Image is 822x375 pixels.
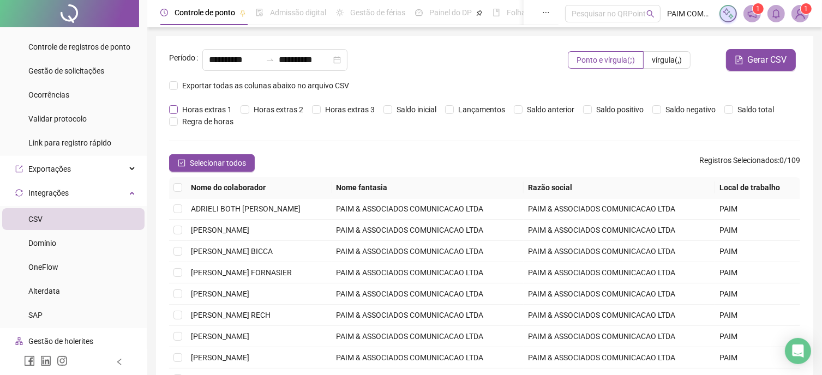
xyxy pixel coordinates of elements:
[735,56,743,64] span: file-text
[28,189,69,197] span: Integrações
[40,355,51,366] span: linkedin
[715,177,800,198] th: Local de trabalho
[524,305,715,326] td: PAIM & ASSOCIADOS COMUNICACAO LTDA
[392,104,441,116] span: Saldo inicial
[524,262,715,283] td: PAIM & ASSOCIADOS COMUNICACAO LTDA
[753,3,764,14] sup: 1
[577,56,635,64] span: Ponto e vírgula ( )
[715,220,800,241] td: PAIM
[169,49,202,66] label: Período
[190,157,246,169] span: Selecionar todos
[652,56,682,64] span: vírgula ( )
[747,9,757,19] span: notification
[15,189,23,197] span: sync
[429,8,472,17] span: Painel do DP
[542,9,550,16] span: ellipsis
[524,347,715,368] td: PAIM & ASSOCIADOS COMUNICACAO LTDA
[321,104,379,116] span: Horas extras 3
[733,104,778,116] span: Saldo total
[28,90,69,99] span: Ocorrências
[187,262,332,283] td: [PERSON_NAME] FORNASIER
[715,241,800,262] td: PAIM
[771,9,781,19] span: bell
[332,220,524,241] td: PAIM & ASSOCIADOS COMUNICACAO LTDA
[175,8,235,17] span: Controle de ponto
[266,56,274,64] span: to
[28,215,43,223] span: CSV
[332,262,524,283] td: PAIM & ASSOCIADOS COMUNICACAO LTDA
[792,5,808,22] img: 35620
[524,326,715,347] td: PAIM & ASSOCIADOS COMUNICACAO LTDA
[476,10,483,16] span: pushpin
[757,5,760,13] span: 1
[524,198,715,220] td: PAIM & ASSOCIADOS COMUNICACAO LTDA
[178,80,353,92] span: Exportar todas as colunas abaixo no arquivo CSV
[28,239,56,247] span: Domínio
[493,9,500,16] span: book
[524,283,715,305] td: PAIM & ASSOCIADOS COMUNICACAO LTDA
[801,3,812,14] sup: Atualize o seu contato no menu Meus Dados
[415,9,423,16] span: dashboard
[630,56,632,64] strong: ;
[266,56,274,64] span: swap-right
[715,262,800,283] td: PAIM
[187,347,332,368] td: [PERSON_NAME]
[722,8,734,20] img: sparkle-icon.fc2bf0ac1784a2077858766a79e2daf3.svg
[187,241,332,262] td: [PERSON_NAME] BICCA
[28,138,111,147] span: Link para registro rápido
[28,287,60,295] span: Alterdata
[667,8,713,20] span: PAIM COMUNICAÇÃO
[715,198,800,220] td: PAIM
[350,8,405,17] span: Gestão de férias
[249,104,308,116] span: Horas extras 2
[524,241,715,262] td: PAIM & ASSOCIADOS COMUNICACAO LTDA
[15,337,23,345] span: apartment
[57,355,68,366] span: instagram
[726,49,796,71] button: Gerar CSV
[187,326,332,347] td: [PERSON_NAME]
[28,66,104,75] span: Gestão de solicitações
[715,326,800,347] td: PAIM
[332,177,524,198] th: Nome fantasia
[28,337,93,346] span: Gestão de holerites
[715,283,800,305] td: PAIM
[699,154,800,172] span: : 0 / 109
[592,104,648,116] span: Saldo positivo
[646,10,655,18] span: search
[270,8,326,17] span: Admissão digital
[178,104,236,116] span: Horas extras 1
[28,311,43,319] span: SAP
[332,198,524,220] td: PAIM & ASSOCIADOS COMUNICACAO LTDA
[187,198,332,220] td: ADRIELI BOTH [PERSON_NAME]
[160,9,168,16] span: clock-circle
[699,156,778,165] span: Registros Selecionados
[15,165,23,173] span: export
[28,263,58,271] span: OneFlow
[178,116,238,128] span: Regra de horas
[332,305,524,326] td: PAIM & ASSOCIADOS COMUNICACAO LTDA
[187,283,332,305] td: [PERSON_NAME]
[524,220,715,241] td: PAIM & ASSOCIADOS COMUNICACAO LTDA
[187,177,332,198] th: Nome do colaborador
[28,114,87,123] span: Validar protocolo
[187,305,332,326] td: [PERSON_NAME] RECH
[336,9,344,16] span: sun
[169,154,255,172] button: Selecionar todos
[748,53,787,66] span: Gerar CSV
[507,8,577,17] span: Folha de pagamento
[661,104,720,116] span: Saldo negativo
[524,177,715,198] th: Razão social
[332,241,524,262] td: PAIM & ASSOCIADOS COMUNICACAO LTDA
[239,10,246,16] span: pushpin
[715,305,800,326] td: PAIM
[116,358,123,366] span: left
[332,283,524,305] td: PAIM & ASSOCIADOS COMUNICACAO LTDA
[523,104,579,116] span: Saldo anterior
[24,355,35,366] span: facebook
[677,56,679,64] strong: ,
[256,9,263,16] span: file-done
[805,5,808,13] span: 1
[332,347,524,368] td: PAIM & ASSOCIADOS COMUNICACAO LTDA
[715,347,800,368] td: PAIM
[187,220,332,241] td: [PERSON_NAME]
